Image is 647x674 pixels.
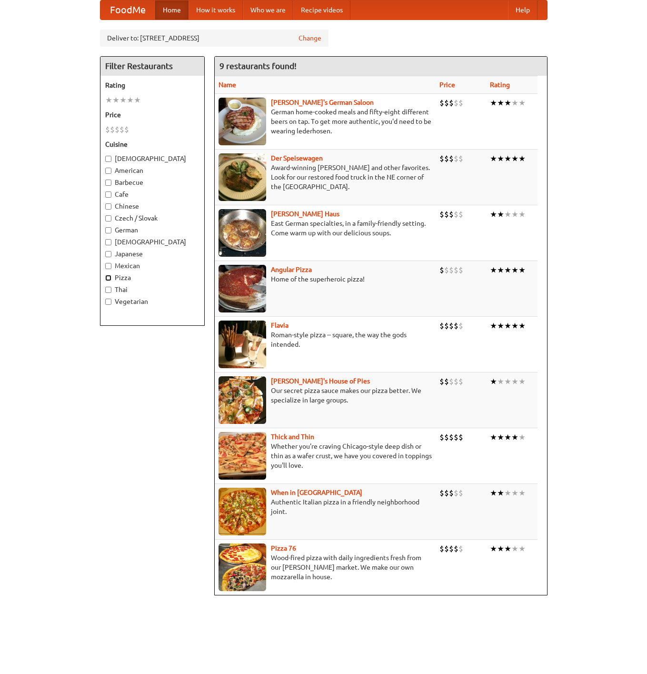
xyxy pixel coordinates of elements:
li: ★ [518,209,526,220]
li: ★ [518,321,526,331]
p: German home-cooked meals and fifty-eight different beers on tap. To get more authentic, you'd nee... [219,107,432,136]
input: Cafe [105,191,111,198]
li: ★ [504,98,511,108]
li: $ [449,265,454,275]
li: $ [458,209,463,220]
li: $ [110,124,115,135]
img: pizza76.jpg [219,543,266,591]
li: $ [454,265,458,275]
input: Thai [105,287,111,293]
img: luigis.jpg [219,376,266,424]
a: [PERSON_NAME]'s German Saloon [271,99,374,106]
li: ★ [497,153,504,164]
p: Award-winning [PERSON_NAME] and other favorites. Look for our restored food truck in the NE corne... [219,163,432,191]
li: $ [458,265,463,275]
a: Who we are [243,0,293,20]
li: ★ [511,321,518,331]
a: Pizza 76 [271,544,296,552]
li: $ [439,376,444,387]
p: Wood-fired pizza with daily ingredients fresh from our [PERSON_NAME] market. We make our own mozz... [219,553,432,582]
li: $ [454,321,458,331]
li: $ [449,153,454,164]
li: ★ [119,95,127,105]
input: Vegetarian [105,299,111,305]
li: ★ [490,265,497,275]
img: wheninrome.jpg [219,488,266,535]
li: $ [458,543,463,554]
a: Help [508,0,538,20]
li: ★ [511,543,518,554]
li: ★ [490,209,497,220]
ng-pluralize: 9 restaurants found! [219,61,297,70]
label: Cafe [105,190,199,199]
h5: Cuisine [105,140,199,149]
label: Japanese [105,249,199,259]
h5: Rating [105,80,199,90]
li: $ [444,543,449,554]
li: ★ [518,265,526,275]
a: How it works [189,0,243,20]
li: $ [444,265,449,275]
li: $ [115,124,119,135]
li: $ [454,376,458,387]
input: German [105,227,111,233]
a: FoodMe [100,0,155,20]
a: Home [155,0,189,20]
a: Der Speisewagen [271,154,323,162]
label: Barbecue [105,178,199,187]
a: Recipe videos [293,0,350,20]
li: ★ [518,432,526,443]
li: $ [444,321,449,331]
li: $ [124,124,129,135]
li: ★ [511,376,518,387]
li: $ [449,488,454,498]
p: Whether you're craving Chicago-style deep dish or thin as a wafer crust, we have you covered in t... [219,442,432,470]
li: ★ [490,376,497,387]
li: $ [458,98,463,108]
input: Czech / Slovak [105,215,111,221]
li: $ [449,376,454,387]
li: ★ [511,153,518,164]
li: ★ [490,153,497,164]
li: $ [444,153,449,164]
a: Angular Pizza [271,266,312,273]
b: [PERSON_NAME]'s House of Pies [271,377,370,385]
li: $ [454,432,458,443]
li: ★ [518,98,526,108]
b: Thick and Thin [271,433,314,441]
li: ★ [511,488,518,498]
label: Pizza [105,273,199,282]
li: $ [439,98,444,108]
li: $ [444,209,449,220]
li: $ [458,321,463,331]
h4: Filter Restaurants [100,57,204,76]
li: ★ [504,321,511,331]
li: $ [444,376,449,387]
a: When in [GEOGRAPHIC_DATA] [271,489,362,496]
a: Name [219,81,236,89]
a: Change [299,33,321,43]
li: $ [449,543,454,554]
li: ★ [490,543,497,554]
li: ★ [518,488,526,498]
img: esthers.jpg [219,98,266,145]
label: German [105,225,199,235]
li: ★ [497,543,504,554]
label: Thai [105,285,199,294]
p: East German specialties, in a family-friendly setting. Come warm up with our delicious soups. [219,219,432,238]
label: American [105,166,199,175]
li: ★ [497,98,504,108]
li: $ [439,488,444,498]
a: Flavia [271,322,289,329]
li: $ [458,432,463,443]
label: Vegetarian [105,297,199,306]
li: ★ [497,321,504,331]
li: ★ [504,543,511,554]
h5: Price [105,110,199,120]
img: thick.jpg [219,432,266,480]
li: ★ [504,488,511,498]
li: $ [454,209,458,220]
li: ★ [490,432,497,443]
li: $ [454,488,458,498]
